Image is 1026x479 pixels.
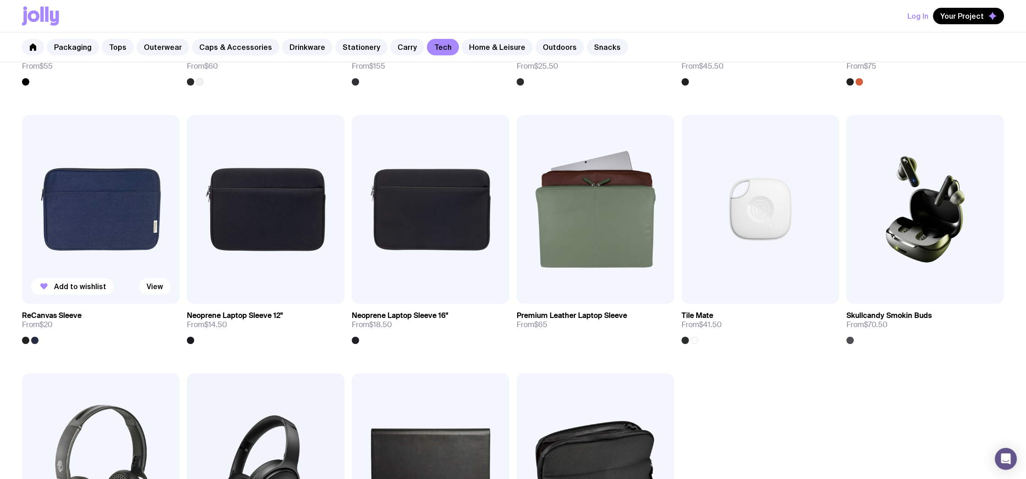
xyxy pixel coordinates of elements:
span: $65 [534,320,547,329]
a: 15W Wireless Charging SpeakerFrom$60 [187,45,344,86]
a: Packaging [47,39,99,55]
span: From [187,320,227,329]
span: From [22,320,53,329]
div: Open Intercom Messenger [995,448,1017,470]
span: From [187,62,218,71]
a: Drinkware [282,39,333,55]
span: From [682,62,724,71]
span: From [517,320,547,329]
span: From [352,320,392,329]
button: Log In [907,8,928,24]
h3: ReCanvas Sleeve [22,311,82,320]
span: From [352,62,385,71]
span: From [846,320,888,329]
span: From [682,320,722,329]
a: Outdoors [535,39,584,55]
span: From [517,62,558,71]
a: View [139,278,170,295]
span: $18.50 [369,320,392,329]
span: From [846,62,876,71]
h3: Tile Mate [682,311,713,320]
h3: Neoprene Laptop Sleeve 16" [352,311,448,320]
a: Neoprene Laptop Sleeve 12"From$14.50 [187,304,344,344]
span: $60 [204,61,218,71]
a: DualBeat Bluetooth SpeakerFrom$55 [22,45,180,86]
a: Tile MateFrom$41.50 [682,304,839,344]
a: Bose SoundLink MicroFrom$155 [352,45,509,86]
a: Caps & Accessories [192,39,279,55]
a: Carry [390,39,424,55]
a: Stationery [335,39,387,55]
button: Add to wishlist [31,278,114,295]
a: Outerwear [136,39,189,55]
a: Neoprene Laptop Sleeve 16"From$18.50 [352,304,509,344]
a: Home & Leisure [462,39,533,55]
a: ReCanvas SleeveFrom$20 [22,304,180,344]
span: $20 [39,320,53,329]
span: $41.50 [699,320,722,329]
a: Thule Tech CaseFrom$45.50 [682,45,839,86]
span: $155 [369,61,385,71]
h3: Premium Leather Laptop Sleeve [517,311,627,320]
a: 2-in-1 Tech PouchFrom$75 [846,45,1004,86]
h3: Skullcandy Smokin Buds [846,311,932,320]
a: Tech [427,39,459,55]
span: From [22,62,53,71]
span: $25.50 [534,61,558,71]
span: $75 [864,61,876,71]
a: Snacks [587,39,628,55]
span: $55 [39,61,53,71]
span: Add to wishlist [54,282,106,291]
h3: Neoprene Laptop Sleeve 12" [187,311,283,320]
a: Skullcandy Smokin BudsFrom$70.50 [846,304,1004,344]
span: $45.50 [699,61,724,71]
span: Your Project [940,11,984,21]
span: $14.50 [204,320,227,329]
span: $70.50 [864,320,888,329]
a: RPET Circuit CaseFrom$25.50 [517,45,674,86]
a: Tops [102,39,134,55]
a: Premium Leather Laptop SleeveFrom$65 [517,304,674,337]
button: Your Project [933,8,1004,24]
